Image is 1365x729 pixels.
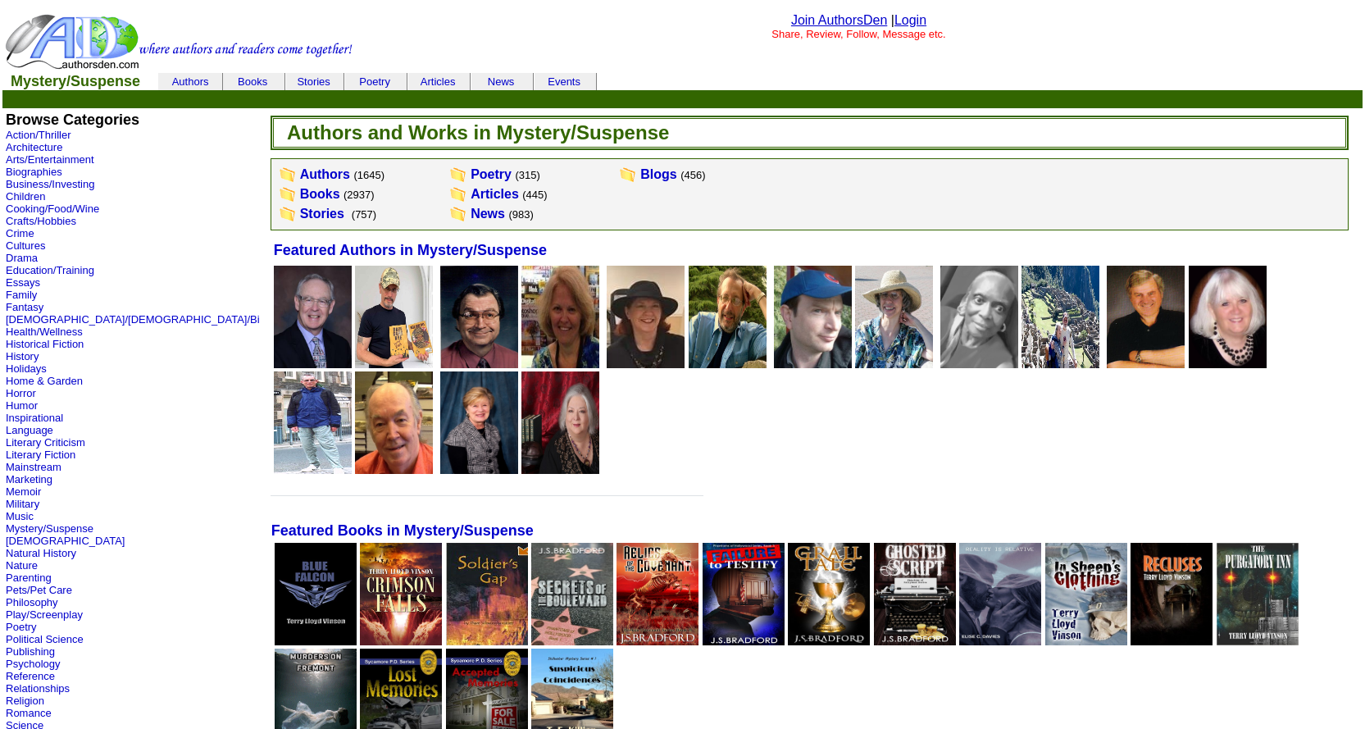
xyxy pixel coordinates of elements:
[771,28,945,40] font: Share, Review, Follow, Message etc.
[6,166,62,178] a: Biographies
[11,73,140,89] b: Mystery/Suspense
[894,13,926,27] a: Login
[515,169,539,181] font: (315)
[6,535,125,547] a: [DEMOGRAPHIC_DATA]
[440,266,518,368] img: 75325.jpg
[891,13,926,27] font: |
[360,543,442,645] img: 79241.jpg
[640,167,676,181] a: Blogs
[788,543,870,645] img: 40722.jpg
[1189,357,1267,371] a: Mary Lynn Plaisance
[607,357,685,371] a: Flo Fitzpatrick
[1107,357,1185,371] a: William Manchee
[617,634,698,648] a: Relics of the Covenant
[6,498,39,510] a: Military
[6,596,58,608] a: Philosophy
[1131,634,1213,648] a: Recluses
[959,543,1041,645] img: 80384.jpg
[6,350,39,362] a: History
[1217,543,1299,645] img: 62950.jpg
[359,75,390,88] a: Poetry
[6,572,52,584] a: Parenting
[6,473,52,485] a: Marketing
[160,81,161,82] img: cleardot.gif
[6,129,71,141] a: Action/Thriller
[440,371,518,474] img: 170599.jpg
[355,357,433,371] a: Terry Vinson
[6,375,83,387] a: Home & Garden
[791,13,887,27] a: Join AuthorsDen
[6,362,47,375] a: Holidays
[6,203,99,215] a: Cooking/Food/Wine
[534,81,535,82] img: cleardot.gif
[521,462,599,476] a: Jeanne Burrows-Johnson
[274,244,547,257] a: Featured Authors in Mystery/Suspense
[6,658,60,670] a: Psychology
[855,266,933,368] img: 4429.jpg
[285,81,286,82] img: cleardot.gif
[440,462,518,476] a: Linda Frank
[6,178,94,190] a: Business/Investing
[300,207,344,221] a: Stories
[6,215,76,227] a: Crafts/Hobbies
[874,543,956,645] img: 78085.jpg
[279,186,297,203] img: WorksFolder.gif
[531,543,613,645] img: 75446.jpg
[6,645,55,658] a: Publishing
[874,634,956,648] a: Ghosted Script
[6,608,83,621] a: Play/Screenplay
[360,634,442,648] a: Crimson Falls
[274,266,352,368] img: 126192.jpg
[1107,266,1185,368] img: 610.jpg
[355,266,433,368] img: 7387.jpg
[940,266,1018,368] img: 108732.jpg
[279,206,297,222] img: WorksFolder.gif
[355,462,433,476] a: Stephen Murray
[6,264,94,276] a: Education/Training
[344,81,345,82] img: cleardot.gif
[274,357,352,371] a: J.S. Bradford
[521,357,599,371] a: Riley Blake
[689,357,767,371] a: John DeDakis
[6,621,37,633] a: Poetry
[6,112,139,128] b: Browse Categories
[275,634,357,648] a: Blue Falcon
[6,707,52,719] a: Romance
[6,559,38,572] a: Nature
[689,266,767,368] img: 38787.jpg
[855,357,933,371] a: Patricia Hilliard
[703,543,785,645] img: 78670.jpg
[287,121,669,144] b: Authors and Works in Mystery/Suspense
[5,13,353,71] img: header_logo2.gif
[508,208,533,221] font: (983)
[158,81,159,82] img: cleardot.gif
[471,187,519,201] a: Articles
[440,357,518,371] a: David Schwinghammer
[1189,266,1267,368] img: 193876.jpg
[6,313,260,326] a: [DEMOGRAPHIC_DATA]/[DEMOGRAPHIC_DATA]/Bi
[449,186,467,203] img: WorksFolder.gif
[774,266,852,368] img: 68931.jpg
[6,276,40,289] a: Essays
[6,190,45,203] a: Children
[6,424,53,436] a: Language
[471,167,512,181] a: Poetry
[352,208,376,221] font: (757)
[1021,357,1099,371] a: Frank whytey3@gmail.com
[548,75,580,88] a: Events
[680,169,705,181] font: (456)
[488,75,515,88] a: News
[471,207,505,221] a: News
[6,399,38,412] a: Humor
[1021,266,1099,368] img: 12896.JPG
[353,169,384,181] font: (1645)
[6,239,45,252] a: Cultures
[300,167,350,181] a: Authors
[274,242,547,258] font: Featured Authors in Mystery/Suspense
[619,166,637,183] img: WorksFolder.gif
[421,75,456,88] a: Articles
[470,81,471,82] img: cleardot.gif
